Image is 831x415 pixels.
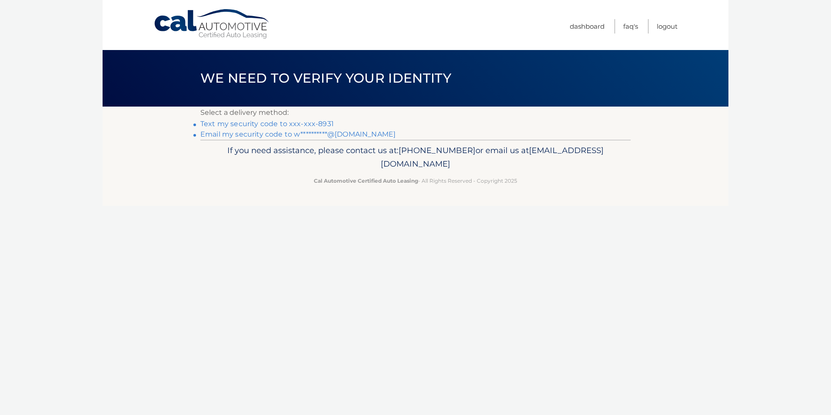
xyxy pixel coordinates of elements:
[200,70,451,86] span: We need to verify your identity
[153,9,271,40] a: Cal Automotive
[623,19,638,33] a: FAQ's
[399,145,475,155] span: [PHONE_NUMBER]
[200,120,334,128] a: Text my security code to xxx-xxx-8931
[570,19,605,33] a: Dashboard
[314,177,418,184] strong: Cal Automotive Certified Auto Leasing
[657,19,678,33] a: Logout
[200,130,396,138] a: Email my security code to w**********@[DOMAIN_NAME]
[200,107,631,119] p: Select a delivery method:
[206,144,625,171] p: If you need assistance, please contact us at: or email us at
[206,176,625,185] p: - All Rights Reserved - Copyright 2025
